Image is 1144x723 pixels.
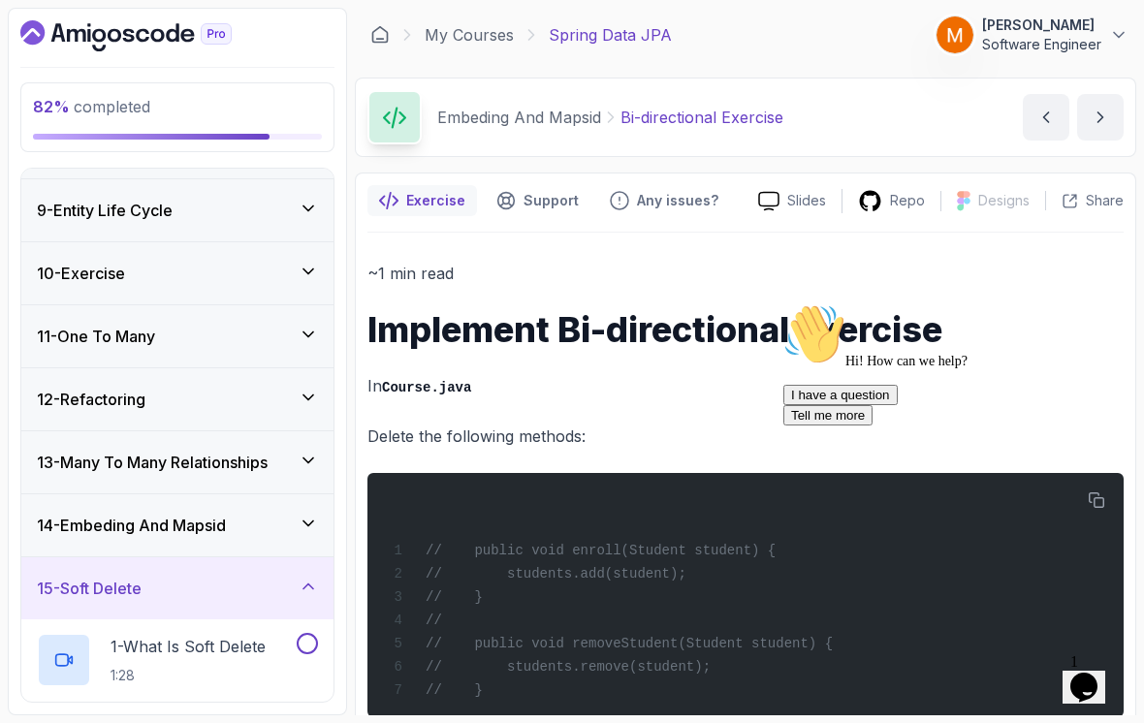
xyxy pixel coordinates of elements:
[21,179,334,241] button: 9-Entity Life Cycle
[33,97,70,116] span: 82 %
[743,191,842,211] a: Slides
[21,494,334,556] button: 14-Embeding And Mapsid
[37,577,142,600] h3: 15 - Soft Delete
[982,35,1101,54] p: Software Engineer
[937,16,973,53] img: user profile image
[982,16,1101,35] p: [PERSON_NAME]
[8,58,192,73] span: Hi! How can we help?
[367,310,1124,349] h1: Implement Bi-directional Exercise
[8,8,357,130] div: 👋Hi! How can we help?I have a questionTell me more
[37,633,318,687] button: 1-What Is Soft Delete1:28
[1023,94,1069,141] button: previous content
[21,368,334,430] button: 12-Refactoring
[620,106,783,129] p: Bi-directional Exercise
[37,514,226,537] h3: 14 - Embeding And Mapsid
[20,20,276,51] a: Dashboard
[8,8,70,70] img: :wave:
[21,305,334,367] button: 11-One To Many
[406,191,465,210] p: Exercise
[598,185,730,216] button: Feedback button
[426,566,686,582] span: // students.add(student);
[776,296,1125,636] iframe: chat widget
[936,16,1128,54] button: user profile image[PERSON_NAME]Software Engineer
[978,191,1030,210] p: Designs
[367,185,477,216] button: notes button
[1063,645,1125,704] iframe: chat widget
[426,589,483,605] span: // }
[637,191,718,210] p: Any issues?
[367,423,1124,450] p: Delete the following methods:
[37,262,125,285] h3: 10 - Exercise
[8,110,97,130] button: Tell me more
[8,89,122,110] button: I have a question
[37,451,268,474] h3: 13 - Many To Many Relationships
[1045,191,1124,210] button: Share
[890,191,925,210] p: Repo
[21,242,334,304] button: 10-Exercise
[426,636,833,651] span: // public void removeStudent(Student student) {
[37,388,145,411] h3: 12 - Refactoring
[1077,94,1124,141] button: next content
[370,25,390,45] a: Dashboard
[367,260,1124,287] p: ~1 min read
[787,191,826,210] p: Slides
[111,635,266,658] p: 1 - What Is Soft Delete
[367,372,1124,400] p: In
[426,613,442,628] span: //
[1086,191,1124,210] p: Share
[111,666,266,685] p: 1:28
[426,682,483,698] span: // }
[842,189,940,213] a: Repo
[425,23,514,47] a: My Courses
[437,106,601,129] p: Embeding And Mapsid
[426,659,711,675] span: // students.remove(student);
[37,325,155,348] h3: 11 - One To Many
[549,23,672,47] p: Spring Data JPA
[524,191,579,210] p: Support
[21,431,334,493] button: 13-Many To Many Relationships
[485,185,590,216] button: Support button
[426,543,776,558] span: // public void enroll(Student student) {
[33,97,150,116] span: completed
[21,557,334,619] button: 15-Soft Delete
[37,199,173,222] h3: 9 - Entity Life Cycle
[382,380,471,395] code: Course.java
